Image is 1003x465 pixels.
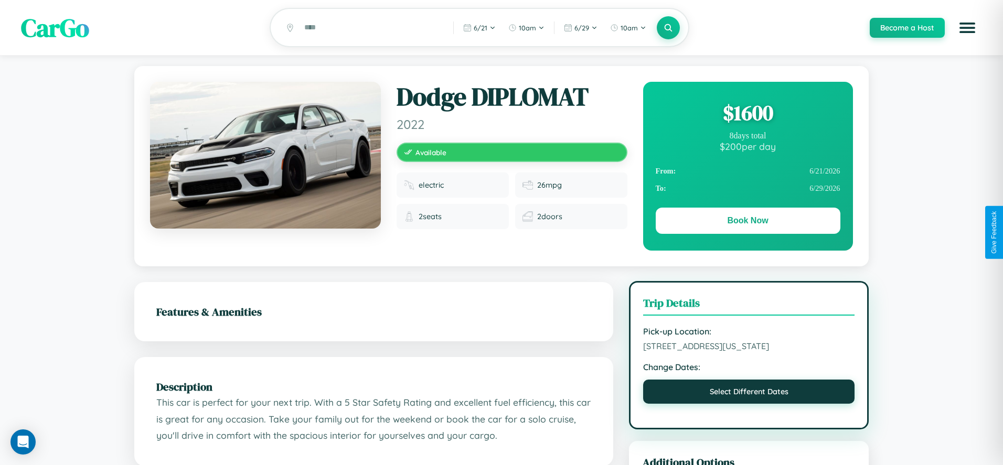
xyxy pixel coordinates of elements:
[656,99,840,127] div: $ 1600
[419,180,444,190] span: electric
[415,148,446,157] span: Available
[503,19,550,36] button: 10am
[656,131,840,140] div: 8 days total
[574,24,589,32] span: 6 / 29
[621,24,638,32] span: 10am
[605,19,652,36] button: 10am
[656,140,840,152] div: $ 200 per day
[870,18,945,38] button: Become a Host
[21,10,89,45] span: CarGo
[519,24,536,32] span: 10am
[156,304,591,319] h2: Features & Amenities
[656,180,840,197] div: 6 / 29 / 2026
[643,380,855,404] button: Select Different Dates
[643,362,855,372] strong: Change Dates:
[559,19,603,36] button: 6/29
[150,82,381,229] img: Dodge DIPLOMAT 2022
[656,163,840,180] div: 6 / 21 / 2026
[458,19,501,36] button: 6/21
[643,326,855,337] strong: Pick-up Location:
[156,394,591,444] p: This car is perfect for your next trip. With a 5 Star Safety Rating and excellent fuel efficiency...
[643,341,855,351] span: [STREET_ADDRESS][US_STATE]
[990,211,998,254] div: Give Feedback
[656,184,666,193] strong: To:
[10,429,36,455] div: Open Intercom Messenger
[537,180,562,190] span: 26 mpg
[397,82,627,112] h1: Dodge DIPLOMAT
[156,379,591,394] h2: Description
[474,24,487,32] span: 6 / 21
[522,180,533,190] img: Fuel efficiency
[404,211,414,222] img: Seats
[522,211,533,222] img: Doors
[643,295,855,316] h3: Trip Details
[397,116,627,132] span: 2022
[404,180,414,190] img: Fuel type
[537,212,562,221] span: 2 doors
[419,212,442,221] span: 2 seats
[953,13,982,42] button: Open menu
[656,208,840,234] button: Book Now
[656,167,676,176] strong: From:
